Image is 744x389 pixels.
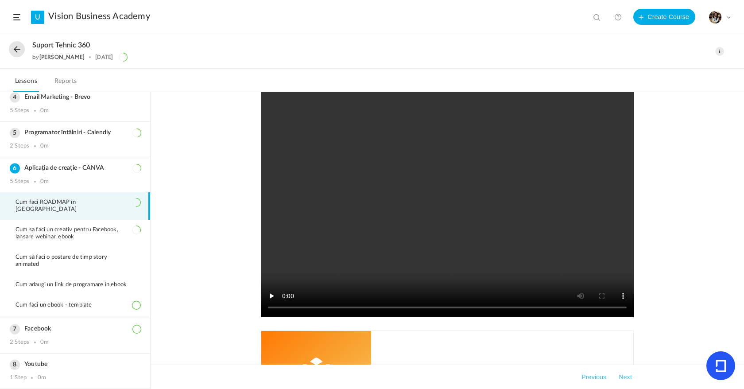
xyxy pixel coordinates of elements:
[40,143,49,150] div: 0m
[38,374,46,381] div: 0m
[40,107,49,114] div: 0m
[580,372,608,382] button: Previous
[10,107,29,114] div: 5 Steps
[32,54,85,60] div: by
[10,164,140,172] h3: Aplicația de creație - CANVA
[10,93,140,101] h3: Email Marketing - Brevo
[10,339,29,346] div: 2 Steps
[10,325,140,333] h3: Facebook
[617,372,634,382] button: Next
[40,339,49,346] div: 0m
[10,374,27,381] div: 1 Step
[709,11,721,23] img: tempimagehs7pti.png
[10,129,140,136] h3: Programator întâlniri - Calendly
[633,9,695,25] button: Create Course
[31,11,44,24] a: U
[10,178,29,185] div: 5 Steps
[53,75,79,92] a: Reports
[32,41,90,50] span: Suport tehnic 360
[13,75,39,92] a: Lessons
[15,199,140,213] span: Cum faci ROADMAP în [GEOGRAPHIC_DATA]
[39,54,85,60] a: [PERSON_NAME]
[15,281,138,288] span: Cum adaugi un link de programare în ebook
[15,302,103,309] span: Cum faci un ebook - template
[95,54,113,60] div: [DATE]
[15,254,140,268] span: Cum să faci o postare de timp story animated
[10,143,29,150] div: 2 Steps
[15,226,140,241] span: Cum sa faci un creativ pentru Facebook, lansare webinar, ebook
[48,11,150,22] a: Vision Business Academy
[40,178,49,185] div: 0m
[10,361,140,368] h3: Youtube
